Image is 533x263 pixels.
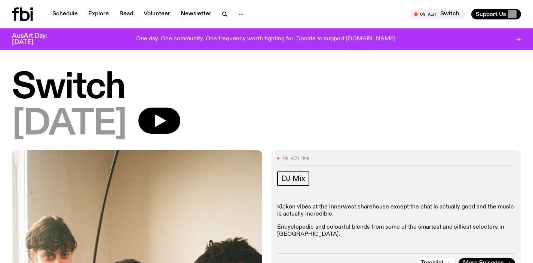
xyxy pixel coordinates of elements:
a: DJ Mix [277,171,310,186]
a: Volunteer [139,9,175,19]
span: Support Us [476,11,506,18]
span: [DATE] [12,108,126,141]
p: Kickon vibes at the innerwest sharehouse except the chat is actually good and the music is actual... [277,204,515,218]
h1: Switch [12,71,521,105]
p: Encyclopedic and colourful blends from some of the smartest and silliest selectors in [GEOGRAPHIC... [277,224,515,245]
span: DJ Mix [282,174,305,183]
h3: AusArt Day: [DATE] [12,33,60,46]
a: Read [115,9,138,19]
span: On Air Now [283,156,309,160]
button: On AirSwitch [410,9,465,19]
p: One day. One community. One frequency worth fighting for. Donate to support [DOMAIN_NAME]. [136,36,397,43]
a: Schedule [48,9,82,19]
a: Newsletter [176,9,216,19]
button: Support Us [471,9,521,19]
a: Explore [84,9,113,19]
